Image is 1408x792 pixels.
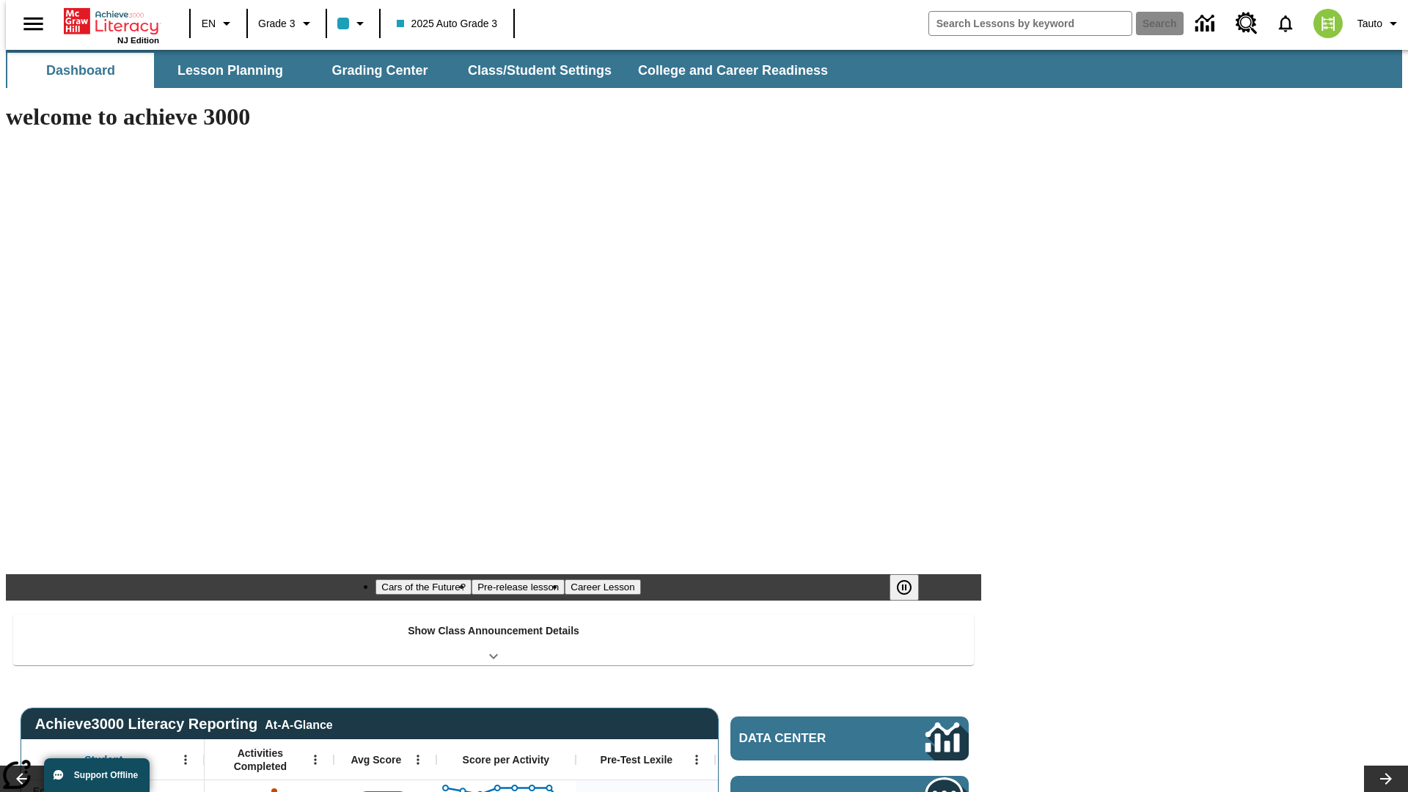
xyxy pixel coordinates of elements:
span: Activities Completed [212,747,309,773]
button: Language: EN, Select a language [195,10,242,37]
button: Open side menu [12,2,55,45]
button: Open Menu [304,749,326,771]
a: Data Center [1187,4,1227,44]
div: At-A-Glance [265,716,332,732]
div: SubNavbar [6,53,841,88]
button: Class/Student Settings [456,53,623,88]
button: Support Offline [44,758,150,792]
a: Notifications [1266,4,1305,43]
button: Open Menu [407,749,429,771]
img: avatar image [1313,9,1343,38]
button: Pause [890,574,919,601]
button: Slide 2 Pre-release lesson [472,579,565,595]
div: Pause [890,574,934,601]
button: College and Career Readiness [626,53,840,88]
span: Achieve3000 Literacy Reporting [35,716,333,733]
button: Open Menu [175,749,197,771]
button: Select a new avatar [1305,4,1352,43]
span: Tauto [1357,16,1382,32]
button: Grade: Grade 3, Select a grade [252,10,321,37]
button: Slide 3 Career Lesson [565,579,640,595]
button: Class color is light blue. Change class color [331,10,375,37]
button: Lesson carousel, Next [1364,766,1408,792]
span: Data Center [739,731,876,746]
span: NJ Edition [117,36,159,45]
input: search field [929,12,1132,35]
span: Score per Activity [463,753,550,766]
a: Data Center [730,716,969,760]
button: Dashboard [7,53,154,88]
span: Grade 3 [258,16,296,32]
div: SubNavbar [6,50,1402,88]
span: 2025 Auto Grade 3 [397,16,498,32]
p: Show Class Announcement Details [408,623,579,639]
button: Slide 1 Cars of the Future? [375,579,472,595]
span: Support Offline [74,770,138,780]
button: Lesson Planning [157,53,304,88]
button: Profile/Settings [1352,10,1408,37]
a: Home [64,7,159,36]
button: Open Menu [686,749,708,771]
a: Resource Center, Will open in new tab [1227,4,1266,43]
h1: welcome to achieve 3000 [6,103,981,131]
div: Show Class Announcement Details [13,615,974,665]
span: EN [202,16,216,32]
div: Home [64,5,159,45]
button: Grading Center [307,53,453,88]
span: Avg Score [351,753,401,766]
span: Student [84,753,122,766]
span: Pre-Test Lexile [601,753,673,766]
